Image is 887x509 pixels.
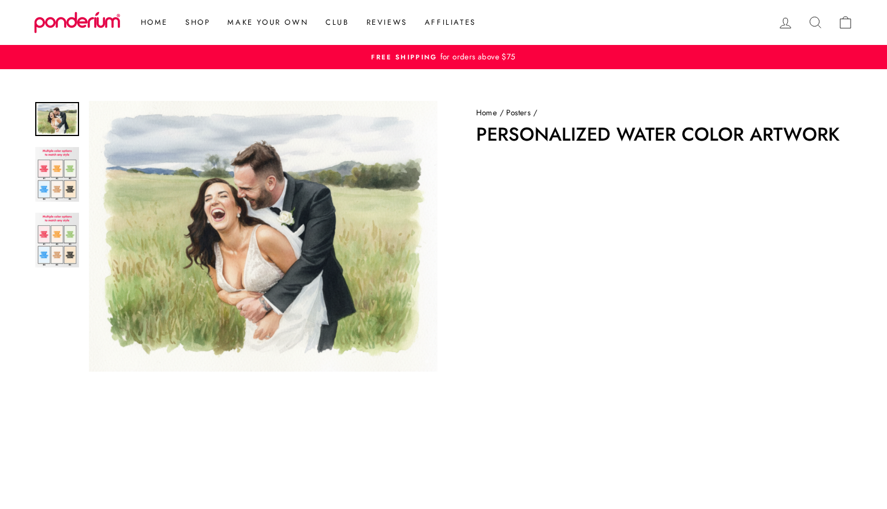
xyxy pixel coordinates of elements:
span: for orders above $75 [437,51,516,62]
a: Shop [177,12,219,33]
span: / [533,107,537,118]
nav: breadcrumbs [476,107,854,119]
img: Ponderium [34,12,121,33]
a: Reviews [358,12,416,33]
a: Posters [506,107,530,118]
img: Personalized Water Color Artwork [35,147,79,202]
span: / [500,107,504,118]
ul: Primary [126,12,485,33]
a: Affiliates [416,12,485,33]
img: Personalized Water Color Artwork [35,213,79,267]
h1: Personalized Water Color Artwork [476,125,854,144]
span: FREE Shipping [371,52,437,62]
a: Home [476,107,497,118]
a: Club [317,12,357,33]
a: Home [132,12,177,33]
a: Make Your Own [219,12,317,33]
